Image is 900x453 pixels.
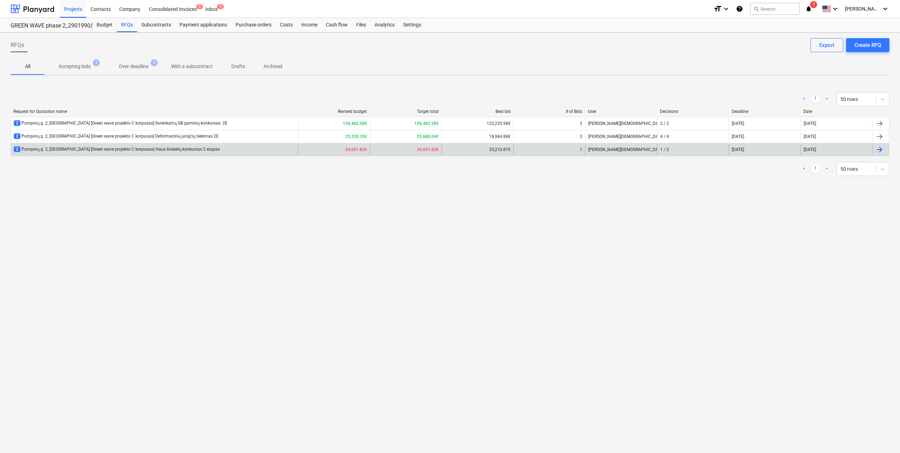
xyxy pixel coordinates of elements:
[732,109,798,114] div: Deadline
[14,146,220,152] div: Pumpėnų g. 2, [GEOGRAPHIC_DATA] [Green wave projekto C korpusas} Haus blokelių konkursas 2 etapas
[660,121,669,126] div: 2 / 2
[855,41,881,50] div: Create RFQ
[660,109,726,114] div: Decisions
[804,147,816,152] div: [DATE]
[585,144,657,155] div: [PERSON_NAME][DEMOGRAPHIC_DATA]
[516,109,583,114] div: # of Bids
[263,63,282,70] p: Archived
[370,18,399,32] a: Analytics
[11,22,84,30] div: GREEN WAVE phase 2_2901990/2901996/2901997
[322,18,352,32] a: Cash flow
[151,59,158,66] span: 1
[588,109,654,114] div: User
[865,419,900,453] iframe: Chat Widget
[811,165,820,173] a: Page 1 is your current page
[585,118,657,129] div: [PERSON_NAME][DEMOGRAPHIC_DATA]
[92,18,117,32] a: Budget
[217,4,224,9] span: 1
[14,120,20,126] span: 2
[345,134,367,139] b: 25,320.35€
[343,121,367,126] b: 126,462.58€
[822,165,831,173] a: Next page
[301,109,367,114] div: Revised budget
[800,165,808,173] a: Previous page
[846,38,889,52] button: Create RFQ
[417,134,439,139] b: 25,680.04€
[732,121,744,126] div: [DATE]
[137,18,175,32] a: Subcontracts
[372,109,439,114] div: Target total
[585,131,657,142] div: [PERSON_NAME][DEMOGRAPHIC_DATA]
[800,95,808,103] a: Previous page
[819,41,834,50] div: Export
[352,18,370,32] a: Files
[732,147,744,152] div: [DATE]
[831,5,839,13] i: keyboard_arrow_down
[11,41,24,49] span: RFQs
[231,18,276,32] a: Purchase orders
[580,147,582,152] div: 1
[93,59,100,66] span: 1
[14,133,219,139] div: Pumpėnų g. 2, [GEOGRAPHIC_DATA] [Green wave projekto C korpusas] Deformacinių jungčių tiekimas 2E
[276,18,297,32] a: Costs
[713,5,722,13] i: format_size
[444,109,511,114] div: Best bid
[822,95,831,103] a: Next page
[442,131,513,142] div: 18,984.88€
[171,63,213,70] p: With a subcontract
[753,6,759,12] span: search
[13,109,295,114] div: Request for Quotation name
[414,121,439,126] b: 126,462.58€
[399,18,425,32] a: Settings
[580,121,582,126] div: 3
[19,63,36,70] p: All
[660,147,669,152] div: 1 / 2
[722,5,730,13] i: keyboard_arrow_down
[750,3,799,15] button: Search
[810,38,843,52] button: Export
[14,146,20,152] span: 2
[805,5,812,13] i: notifications
[196,4,203,9] span: 1
[732,134,744,139] div: [DATE]
[417,147,439,152] b: 34,691.83€
[442,118,513,129] div: 122,235.98€
[845,6,880,12] span: [PERSON_NAME][DEMOGRAPHIC_DATA]
[345,147,367,152] b: 34,691.83€
[117,18,137,32] a: RFQs
[442,144,513,155] div: 35,210.87€
[14,120,227,126] div: Pumpėnų g. 2, [GEOGRAPHIC_DATA] [Green wave projekto C korpusas] Surenkamų GB gaminių konkursas. 2E
[811,95,820,103] a: Page 1 is your current page
[119,63,148,70] p: Over deadline
[175,18,231,32] a: Payment applications
[881,5,889,13] i: keyboard_arrow_down
[230,63,247,70] p: Drafts
[810,1,817,8] span: 7
[14,133,20,139] span: 2
[736,5,743,13] i: Knowledge base
[297,18,322,32] a: Income
[804,121,816,126] div: [DATE]
[660,134,669,139] div: 4 / 4
[803,109,870,114] div: Date
[580,134,582,139] div: 3
[59,63,91,70] p: Accepting bids
[804,134,816,139] div: [DATE]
